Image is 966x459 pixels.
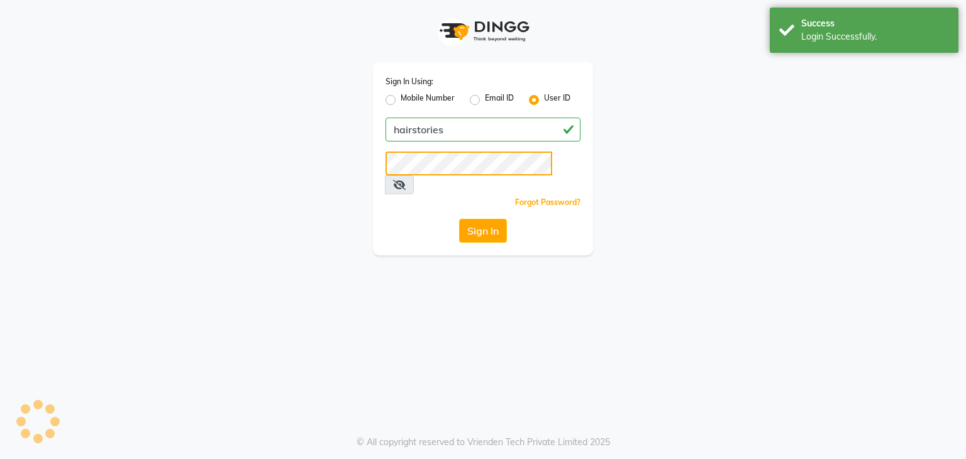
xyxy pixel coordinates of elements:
[801,30,949,43] div: Login Successfully.
[386,152,552,175] input: Username
[801,17,949,30] div: Success
[433,13,533,50] img: logo1.svg
[515,197,580,207] a: Forgot Password?
[459,219,507,243] button: Sign In
[401,92,455,108] label: Mobile Number
[544,92,570,108] label: User ID
[386,118,580,141] input: Username
[386,76,433,87] label: Sign In Using:
[485,92,514,108] label: Email ID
